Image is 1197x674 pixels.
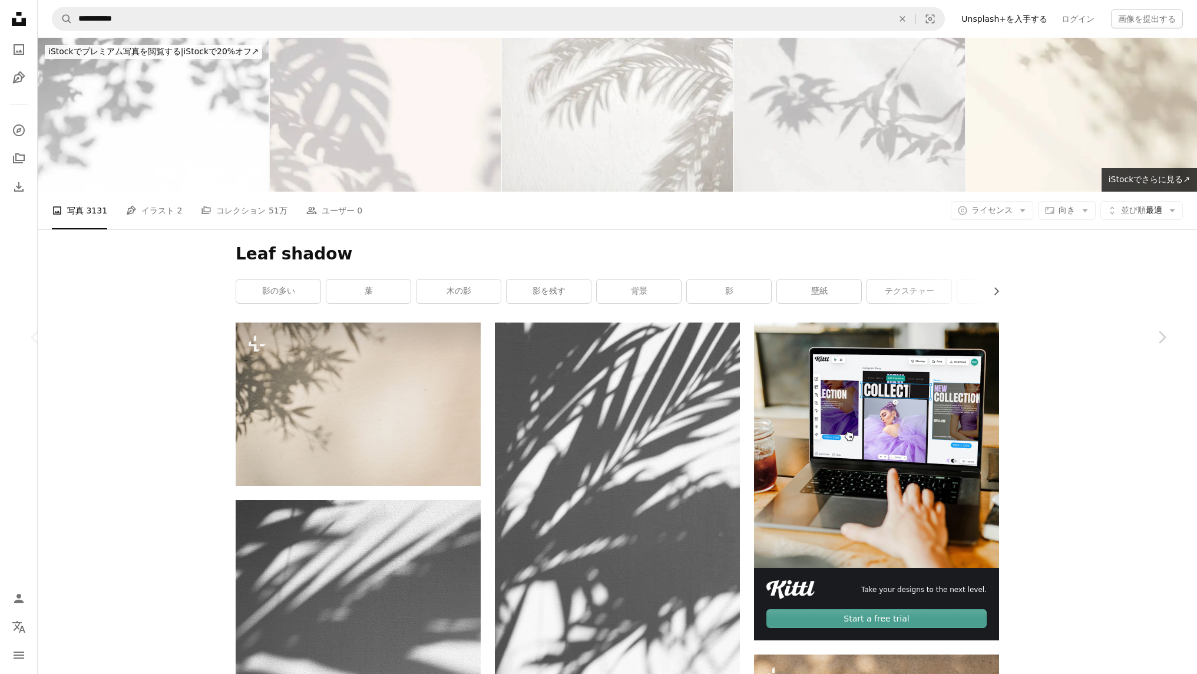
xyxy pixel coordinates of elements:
[734,38,965,192] img: 影を残す
[766,609,987,628] div: Start a free trial
[326,280,411,303] a: 葉
[1038,201,1096,220] button: 向き
[7,66,31,90] a: イラスト
[416,280,501,303] a: 木の影
[1111,9,1183,28] button: 画像を提出する
[270,38,501,192] img: 最小限の白い壁の背景に美しい柔らかいダップルドライトとモンステラの葉の影
[861,585,987,595] span: Take your designs to the next level.
[7,587,31,610] a: ログイン / 登録する
[951,201,1033,220] button: ライセンス
[1109,175,1190,184] span: iStockでさらに見る ↗
[1121,205,1162,216] span: 最適
[916,8,944,30] button: ビジュアル検索
[495,501,740,512] a: ヤシの木のシルエット
[52,8,72,30] button: Unsplashで検索する
[754,323,999,568] img: file-1719664959749-d56c4ff96871image
[502,38,733,192] img: 白い漆喰の壁ストック写真の葉の影
[954,9,1054,28] a: Unsplash+を入手する
[236,399,481,409] a: 雪のクローズアップ
[1121,205,1146,215] span: 並び順
[777,280,861,303] a: 壁紙
[45,45,262,59] div: iStockで20%オフ ↗
[957,280,1041,303] a: 自然
[236,244,999,265] h1: Leaf shadow
[177,204,183,217] span: 2
[7,643,31,667] button: メニュー
[306,192,362,229] a: ユーザー 0
[1059,205,1075,215] span: 向き
[201,192,287,229] a: コレクション 51万
[986,280,999,303] button: リストを右にスクロールする
[236,280,320,303] a: 影の多い
[126,192,182,229] a: イラスト 2
[1100,201,1183,220] button: 並び順最適
[1054,9,1102,28] a: ログイン
[7,175,31,199] a: ダウンロード履歴
[754,323,999,640] a: Take your designs to the next level.Start a free trial
[38,38,269,192] img: 白い壁の葉の灰色の影
[7,119,31,142] a: 探す
[38,38,269,66] a: iStockでプレミアム写真を閲覧する|iStockで20%オフ↗
[7,38,31,61] a: 写真
[890,8,915,30] button: 全てクリア
[236,323,481,486] img: 雪のクローズアップ
[7,147,31,170] a: コレクション
[52,7,945,31] form: サイト内でビジュアルを探す
[867,280,951,303] a: テクスチャー
[597,280,681,303] a: 背景
[687,280,771,303] a: 影
[1102,168,1197,192] a: iStockでさらに見る↗
[48,47,183,56] span: iStockでプレミアム写真を閲覧する |
[1126,281,1197,394] a: 次へ
[269,204,287,217] span: 51万
[971,205,1013,215] span: ライセンス
[7,615,31,639] button: 言語
[357,204,362,217] span: 0
[507,280,591,303] a: 影を残す
[766,580,815,599] img: file-1711049718225-ad48364186d3image
[966,38,1197,192] img: 最小限のベージュの壁の背景に美しい柔らかいダップルドライトと植物の葉の影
